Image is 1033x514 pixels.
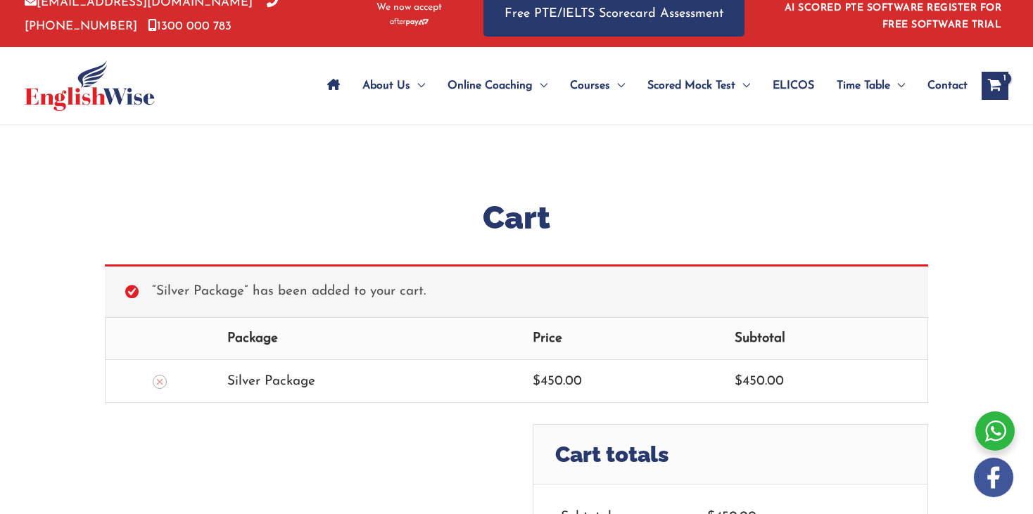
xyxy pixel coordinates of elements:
[735,61,750,110] span: Menu Toggle
[410,61,425,110] span: Menu Toggle
[610,61,625,110] span: Menu Toggle
[773,61,814,110] span: ELICOS
[825,61,916,110] a: Time TableMenu Toggle
[519,318,721,360] th: Price
[837,61,890,110] span: Time Table
[721,318,927,360] th: Subtotal
[448,61,533,110] span: Online Coaching
[351,61,436,110] a: About UsMenu Toggle
[570,61,610,110] span: Courses
[735,375,784,388] bdi: 450.00
[25,60,155,111] img: cropped-ew-logo
[916,61,968,110] a: Contact
[761,61,825,110] a: ELICOS
[559,61,636,110] a: CoursesMenu Toggle
[533,425,927,484] h2: Cart totals
[436,61,559,110] a: Online CoachingMenu Toggle
[105,195,928,240] h1: Cart
[974,458,1013,497] img: white-facebook.png
[735,375,742,388] span: $
[636,61,761,110] a: Scored Mock TestMenu Toggle
[533,375,582,388] bdi: 450.00
[982,72,1008,100] a: View Shopping Cart, 1 items
[927,61,968,110] span: Contact
[533,375,540,388] span: $
[785,3,1002,30] a: AI SCORED PTE SOFTWARE REGISTER FOR FREE SOFTWARE TRIAL
[890,61,905,110] span: Menu Toggle
[647,61,735,110] span: Scored Mock Test
[105,264,928,316] div: “Silver Package” has been added to your cart.
[376,1,442,15] span: We now accept
[362,61,410,110] span: About Us
[390,18,429,26] img: Afterpay-Logo
[148,20,232,32] a: 1300 000 783
[316,61,968,110] nav: Site Navigation: Main Menu
[227,370,506,393] div: Silver Package
[533,61,547,110] span: Menu Toggle
[153,375,167,389] a: Remove this item
[214,318,519,360] th: Package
